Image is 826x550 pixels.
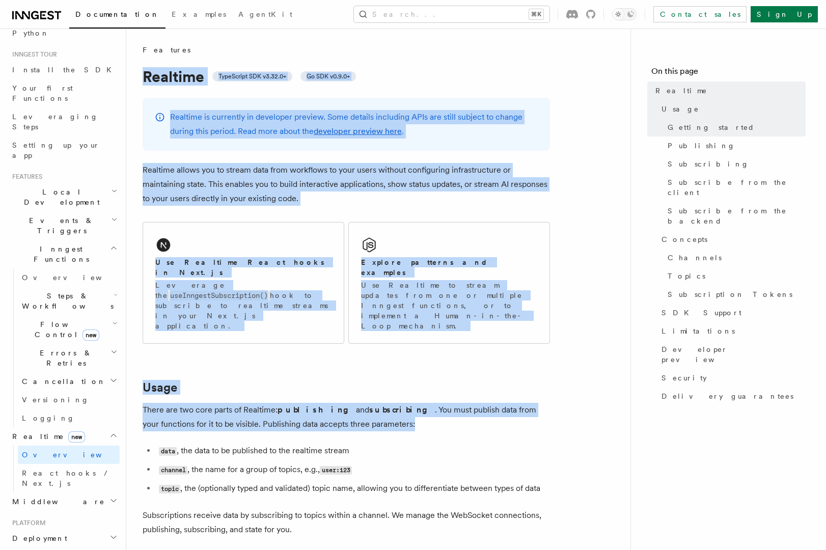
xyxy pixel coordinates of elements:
[8,187,111,207] span: Local Development
[18,319,112,340] span: Flow Control
[8,533,67,543] span: Deployment
[8,136,120,164] a: Setting up your app
[657,387,806,405] a: Delivery guarantees
[664,173,806,202] a: Subscribe from the client
[18,409,120,427] a: Logging
[8,215,111,236] span: Events & Triggers
[664,155,806,173] a: Subscribing
[18,372,120,391] button: Cancellation
[662,234,707,244] span: Concepts
[8,244,110,264] span: Inngest Functions
[668,289,792,299] span: Subscription Tokens
[18,348,111,368] span: Errors & Retries
[8,61,120,79] a: Install the SDK
[664,285,806,304] a: Subscription Tokens
[668,271,705,281] span: Topics
[18,287,120,315] button: Steps & Workflows
[657,340,806,369] a: Developer preview
[320,466,352,475] code: user:123
[369,405,435,415] strong: subscribing
[662,373,707,383] span: Security
[8,427,120,446] button: Realtimenew
[22,273,127,282] span: Overview
[662,308,741,318] span: SDK Support
[662,104,699,114] span: Usage
[143,45,190,55] span: Features
[159,466,187,475] code: channel
[18,376,106,387] span: Cancellation
[8,529,120,547] button: Deployment
[8,240,120,268] button: Inngest Functions
[8,79,120,107] a: Your first Functions
[668,253,722,263] span: Channels
[75,10,159,18] span: Documentation
[657,100,806,118] a: Usage
[155,280,332,331] p: Leverage the hook to subscribe to realtime streams in your Next.js application.
[348,222,550,344] a: Explore patterns and examplesUse Realtime to stream updates from one or multiple Inngest function...
[8,492,120,511] button: Middleware
[69,3,166,29] a: Documentation
[12,84,73,102] span: Your first Functions
[668,159,749,169] span: Subscribing
[18,446,120,464] a: Overview
[657,369,806,387] a: Security
[657,304,806,322] a: SDK Support
[159,447,177,456] code: data
[12,141,100,159] span: Setting up your app
[307,72,350,80] span: Go SDK v0.9.0+
[22,451,127,459] span: Overview
[651,81,806,100] a: Realtime
[361,280,537,331] p: Use Realtime to stream updates from one or multiple Inngest functions, or to implement a Human-in...
[8,50,57,59] span: Inngest tour
[143,222,344,344] a: Use Realtime React hooks in Next.jsLeverage theuseInngestSubscription()hook to subscribe to realt...
[662,326,735,336] span: Limitations
[155,257,332,278] h2: Use Realtime React hooks in Next.js
[22,414,75,422] span: Logging
[238,10,292,18] span: AgentKit
[8,183,120,211] button: Local Development
[653,6,747,22] a: Contact sales
[655,86,707,96] span: Realtime
[18,464,120,492] a: React hooks / Next.js
[8,446,120,492] div: Realtimenew
[18,291,114,311] span: Steps & Workflows
[143,163,550,206] p: Realtime allows you to stream data from workflows to your users without configuring infrastructur...
[143,508,550,537] p: Subscriptions receive data by subscribing to topics within a channel. We manage the WebSocket con...
[168,291,270,300] code: useInngestSubscription()
[156,444,550,458] li: , the data to be published to the realtime stream
[664,136,806,155] a: Publishing
[8,24,120,42] a: Python
[361,257,537,278] h2: Explore patterns and examples
[8,211,120,240] button: Events & Triggers
[18,268,120,287] a: Overview
[664,118,806,136] a: Getting started
[172,10,226,18] span: Examples
[170,110,538,139] p: Realtime is currently in developer preview. Some details including APIs are still subject to chan...
[8,107,120,136] a: Leveraging Steps
[18,315,120,344] button: Flow Controlnew
[657,322,806,340] a: Limitations
[22,469,112,487] span: React hooks / Next.js
[668,141,735,151] span: Publishing
[68,431,85,443] span: new
[657,230,806,249] a: Concepts
[314,126,402,136] a: developer preview here
[18,391,120,409] a: Versioning
[8,497,105,507] span: Middleware
[664,249,806,267] a: Channels
[143,67,550,86] h1: Realtime
[143,380,177,395] a: Usage
[651,65,806,81] h4: On this page
[664,267,806,285] a: Topics
[82,329,99,341] span: new
[529,9,543,19] kbd: ⌘K
[751,6,818,22] a: Sign Up
[664,202,806,230] a: Subscribe from the backend
[22,396,89,404] span: Versioning
[18,344,120,372] button: Errors & Retries
[12,29,49,37] span: Python
[8,268,120,427] div: Inngest Functions
[156,481,550,496] li: , the (optionally typed and validated) topic name, allowing you to differentiate between types of...
[662,391,793,401] span: Delivery guarantees
[166,3,232,28] a: Examples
